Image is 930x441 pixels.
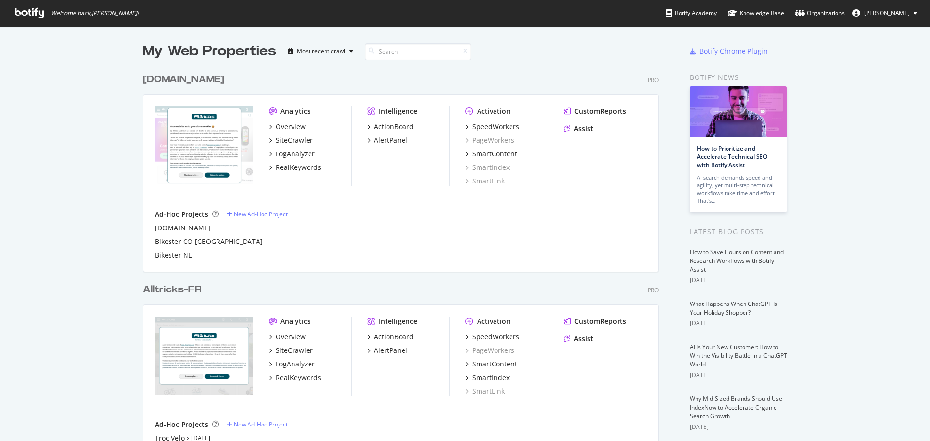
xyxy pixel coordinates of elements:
div: LogAnalyzer [276,149,315,159]
img: How to Prioritize and Accelerate Technical SEO with Botify Assist [690,86,787,137]
div: LogAnalyzer [276,359,315,369]
div: Assist [574,334,593,344]
a: AlertPanel [367,346,407,355]
a: Botify Chrome Plugin [690,46,768,56]
div: ActionBoard [374,122,414,132]
div: Assist [574,124,593,134]
a: ActionBoard [367,332,414,342]
div: Botify Chrome Plugin [699,46,768,56]
div: Most recent crawl [297,48,345,54]
div: Overview [276,122,306,132]
a: Assist [564,124,593,134]
div: [DATE] [690,276,787,285]
div: ActionBoard [374,332,414,342]
a: SpeedWorkers [465,332,519,342]
a: ActionBoard [367,122,414,132]
a: New Ad-Hoc Project [227,420,288,428]
div: CustomReports [574,106,626,116]
a: SmartLink [465,176,505,186]
span: Antonin Anger [864,9,910,17]
div: AI search demands speed and agility, yet multi-step technical workflows take time and effort. Tha... [697,174,779,205]
div: Knowledge Base [728,8,784,18]
a: Alltricks-FR [143,283,205,297]
div: SmartIndex [465,163,510,172]
div: SiteCrawler [276,136,313,145]
div: New Ad-Hoc Project [234,210,288,218]
div: Activation [477,106,511,116]
a: [DOMAIN_NAME] [155,223,211,233]
div: Botify Academy [666,8,717,18]
a: Why Mid-Sized Brands Should Use IndexNow to Accelerate Organic Search Growth [690,395,782,420]
a: CustomReports [564,106,626,116]
a: CustomReports [564,317,626,326]
div: My Web Properties [143,42,276,61]
div: SmartContent [472,149,517,159]
a: What Happens When ChatGPT Is Your Holiday Shopper? [690,300,777,317]
div: [DATE] [690,319,787,328]
div: Pro [648,76,659,84]
a: Overview [269,122,306,132]
div: [DOMAIN_NAME] [143,73,224,87]
div: Organizations [795,8,845,18]
a: SmartContent [465,359,517,369]
a: Bikester CO [GEOGRAPHIC_DATA] [155,237,263,246]
div: SiteCrawler [276,346,313,355]
div: AlertPanel [374,346,407,355]
a: RealKeywords [269,163,321,172]
img: alltricks.nl [155,106,253,185]
a: PageWorkers [465,346,514,355]
img: alltricks.fr [155,317,253,395]
a: How to Prioritize and Accelerate Technical SEO with Botify Assist [697,144,767,169]
input: Search [365,43,471,60]
a: SiteCrawler [269,346,313,355]
a: AI Is Your New Customer: How to Win the Visibility Battle in a ChatGPT World [690,343,787,368]
div: [DATE] [690,371,787,380]
a: LogAnalyzer [269,149,315,159]
a: New Ad-Hoc Project [227,210,288,218]
div: Pro [648,286,659,294]
div: Ad-Hoc Projects [155,210,208,219]
div: Intelligence [379,317,417,326]
a: PageWorkers [465,136,514,145]
div: SmartIndex [472,373,510,382]
span: Welcome back, [PERSON_NAME] ! [51,9,139,17]
a: Overview [269,332,306,342]
div: Overview [276,332,306,342]
div: Analytics [280,317,310,326]
a: SmartLink [465,386,505,396]
div: SpeedWorkers [472,332,519,342]
a: Assist [564,334,593,344]
div: RealKeywords [276,373,321,382]
div: Ad-Hoc Projects [155,420,208,429]
a: SpeedWorkers [465,122,519,132]
a: Bikester NL [155,250,192,260]
a: SmartIndex [465,373,510,382]
a: LogAnalyzer [269,359,315,369]
div: [DATE] [690,423,787,431]
div: New Ad-Hoc Project [234,420,288,428]
a: RealKeywords [269,373,321,382]
a: SiteCrawler [269,136,313,145]
div: Activation [477,317,511,326]
a: AlertPanel [367,136,407,145]
button: [PERSON_NAME] [845,5,925,21]
div: CustomReports [574,317,626,326]
button: Most recent crawl [284,44,357,59]
div: Analytics [280,106,310,116]
a: How to Save Hours on Content and Research Workflows with Botify Assist [690,248,784,274]
div: Latest Blog Posts [690,227,787,237]
div: AlertPanel [374,136,407,145]
div: Intelligence [379,106,417,116]
div: Alltricks-FR [143,283,201,297]
div: Botify news [690,72,787,83]
div: SmartContent [472,359,517,369]
a: [DOMAIN_NAME] [143,73,228,87]
div: RealKeywords [276,163,321,172]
